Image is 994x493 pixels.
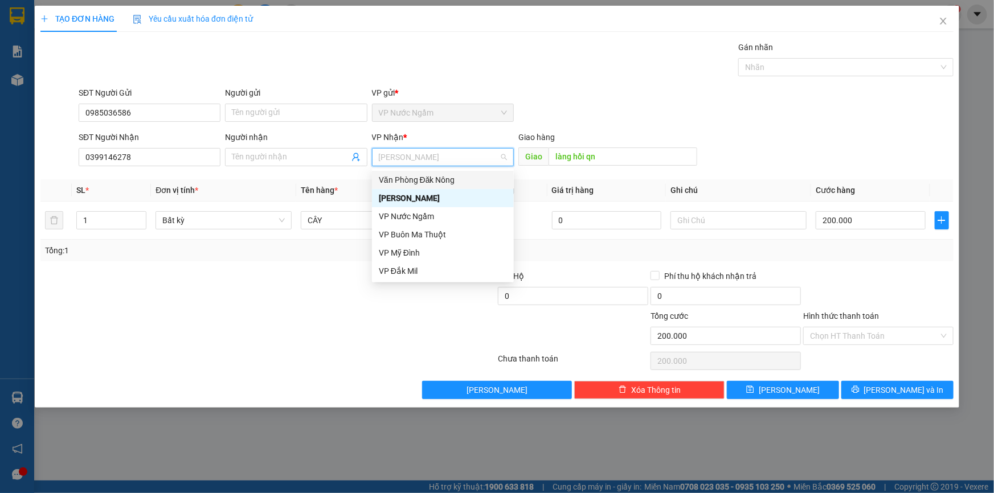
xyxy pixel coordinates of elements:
[574,381,725,399] button: deleteXóa Thông tin
[372,262,514,280] div: VP Đắk Mil
[631,384,681,396] span: Xóa Thông tin
[727,381,839,399] button: save[PERSON_NAME]
[670,211,807,229] input: Ghi Chú
[351,153,361,162] span: user-add
[935,216,948,225] span: plus
[552,211,662,229] input: 0
[651,311,688,321] span: Tổng cước
[746,385,754,395] span: save
[841,381,954,399] button: printer[PERSON_NAME] và In
[379,210,507,223] div: VP Nước Ngầm
[372,133,404,142] span: VP Nhận
[225,131,367,143] div: Người nhận
[76,186,85,195] span: SL
[467,384,527,396] span: [PERSON_NAME]
[372,87,514,99] div: VP gửi
[372,171,514,189] div: Văn Phòng Đăk Nông
[45,211,63,229] button: delete
[133,14,253,23] span: Yêu cầu xuất hóa đơn điện tử
[40,14,114,23] span: TẠO ĐƠN HÀNG
[301,211,437,229] input: VD: Bàn, Ghế
[40,15,48,23] span: plus
[156,186,198,195] span: Đơn vị tính
[301,186,338,195] span: Tên hàng
[79,87,220,99] div: SĐT Người Gửi
[133,15,142,24] img: icon
[549,147,697,166] input: Dọc đường
[660,270,761,282] span: Phí thu hộ khách nhận trả
[379,174,507,186] div: Văn Phòng Đăk Nông
[935,211,949,229] button: plus
[79,131,220,143] div: SĐT Người Nhận
[372,225,514,244] div: VP Buôn Ma Thuột
[372,244,514,262] div: VP Mỹ Đình
[497,352,650,372] div: Chưa thanh toán
[927,6,959,38] button: Close
[379,228,507,241] div: VP Buôn Ma Thuột
[864,384,944,396] span: [PERSON_NAME] và In
[518,147,549,166] span: Giao
[45,244,384,257] div: Tổng: 1
[372,189,514,207] div: Gia Lai
[225,87,367,99] div: Người gửi
[372,207,514,225] div: VP Nước Ngầm
[379,265,507,277] div: VP Đắk Mil
[803,311,879,321] label: Hình thức thanh toán
[379,104,507,121] span: VP Nước Ngầm
[552,186,594,195] span: Giá trị hàng
[379,149,507,166] span: Gia Lai
[738,43,773,52] label: Gán nhãn
[759,384,820,396] span: [PERSON_NAME]
[852,385,860,395] span: printer
[379,192,507,204] div: [PERSON_NAME]
[619,385,627,395] span: delete
[816,186,855,195] span: Cước hàng
[379,246,507,259] div: VP Mỹ Đình
[666,179,811,202] th: Ghi chú
[162,212,285,229] span: Bất kỳ
[939,17,948,26] span: close
[422,381,572,399] button: [PERSON_NAME]
[518,133,555,142] span: Giao hàng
